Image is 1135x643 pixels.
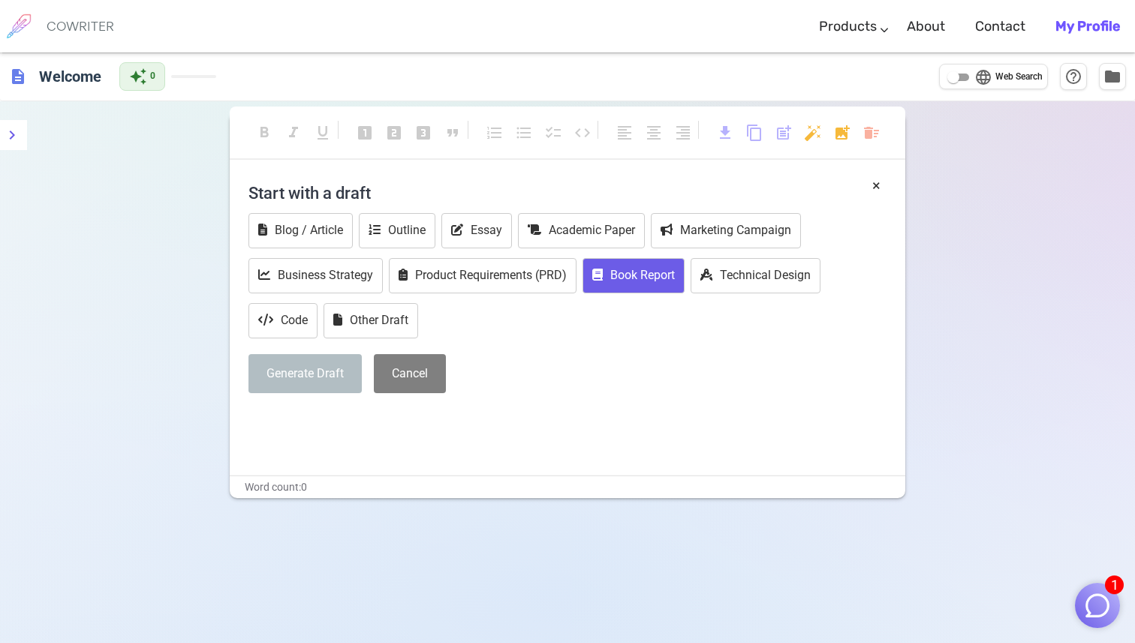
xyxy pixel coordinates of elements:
[324,303,418,338] button: Other Draft
[1105,575,1124,594] span: 1
[775,124,793,142] span: post_add
[248,213,353,248] button: Blog / Article
[230,476,905,498] div: Word count: 0
[872,175,881,197] button: ×
[1055,5,1120,49] a: My Profile
[374,354,446,394] button: Cancel
[1060,63,1087,90] button: Help & Shortcuts
[441,213,512,248] button: Essay
[974,68,992,86] span: language
[385,124,403,142] span: looks_two
[574,124,592,142] span: code
[833,124,851,142] span: add_photo_alternate
[389,258,577,293] button: Product Requirements (PRD)
[248,354,362,394] button: Generate Draft
[359,213,435,248] button: Outline
[1083,591,1112,620] img: Close chat
[150,69,155,84] span: 0
[674,124,692,142] span: format_align_right
[518,213,645,248] button: Academic Paper
[414,124,432,142] span: looks_3
[33,62,107,92] h6: Click to edit title
[645,124,663,142] span: format_align_center
[716,124,734,142] span: download
[47,20,114,33] h6: COWRITER
[486,124,504,142] span: format_list_numbered
[1064,68,1082,86] span: help_outline
[583,258,685,293] button: Book Report
[314,124,332,142] span: format_underlined
[863,124,881,142] span: delete_sweep
[819,5,877,49] a: Products
[544,124,562,142] span: checklist
[1055,18,1120,35] b: My Profile
[248,303,318,338] button: Code
[129,68,147,86] span: auto_awesome
[651,213,801,248] button: Marketing Campaign
[9,68,27,86] span: description
[248,258,383,293] button: Business Strategy
[804,124,822,142] span: auto_fix_high
[975,5,1025,49] a: Contact
[444,124,462,142] span: format_quote
[691,258,820,293] button: Technical Design
[995,70,1043,85] span: Web Search
[356,124,374,142] span: looks_one
[745,124,763,142] span: content_copy
[616,124,634,142] span: format_align_left
[907,5,945,49] a: About
[248,175,887,211] h4: Start with a draft
[1103,68,1121,86] span: folder
[515,124,533,142] span: format_list_bulleted
[1099,63,1126,90] button: Manage Documents
[1075,583,1120,628] button: 1
[255,124,273,142] span: format_bold
[285,124,303,142] span: format_italic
